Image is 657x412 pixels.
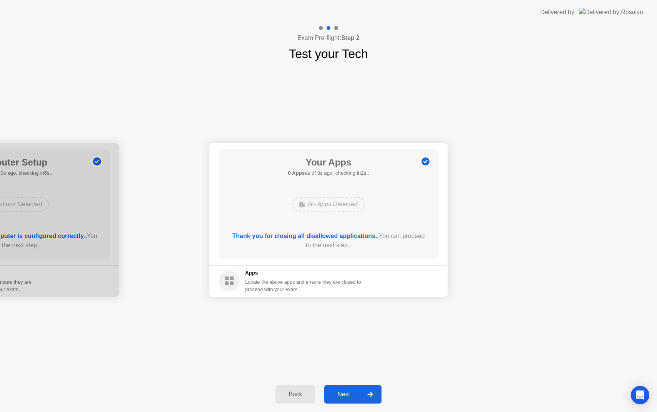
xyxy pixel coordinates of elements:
[327,391,361,398] div: Next
[292,197,364,212] div: No Apps Detected
[275,385,315,404] button: Back
[341,35,360,41] b: Step 2
[631,386,649,404] div: Open Intercom Messenger
[278,391,313,398] div: Back
[230,232,428,250] div: You can proceed to the next step..
[232,233,379,239] b: Thank you for closing all disallowed applications..
[245,278,362,293] div: Locate the above apps and ensure they are closed to proceed with your exam.
[324,385,382,404] button: Next
[245,269,362,277] h5: Apps
[288,170,305,176] b: 0 Apps
[540,8,574,17] div: Delivered by
[288,156,369,169] h1: Your Apps
[289,45,368,63] h1: Test your Tech
[288,169,369,177] h5: as of 3s ago, checking in2s..
[579,8,643,17] img: Delivered by Rosalyn
[297,33,360,43] h4: Exam Pre-flight:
